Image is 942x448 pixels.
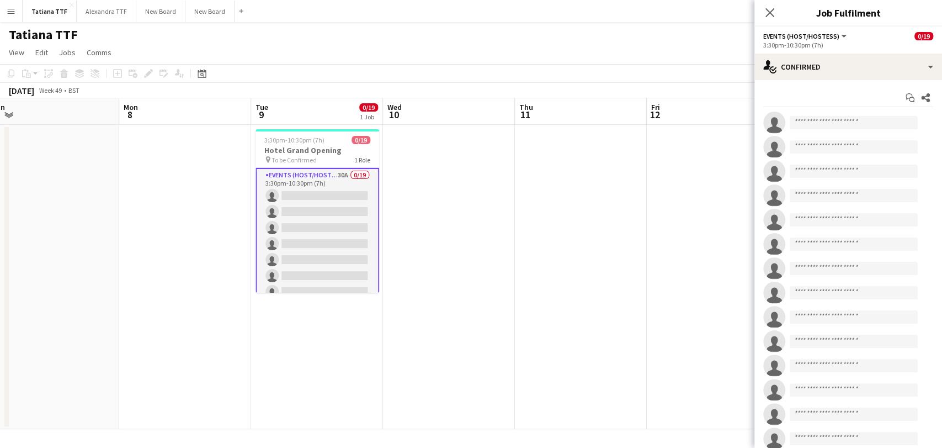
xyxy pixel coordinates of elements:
span: 10 [386,108,402,121]
div: BST [68,86,79,94]
div: 3:30pm-10:30pm (7h) [763,41,933,49]
a: Edit [31,45,52,60]
span: Events (Host/Hostess) [763,32,839,40]
span: Tue [256,102,268,112]
span: View [9,48,24,57]
span: 0/19 [352,136,370,144]
span: 1 Role [354,156,370,164]
span: Jobs [59,48,76,57]
h3: Hotel Grand Opening [256,145,379,155]
span: Week 49 [36,86,64,94]
span: 8 [122,108,138,121]
span: Mon [124,102,138,112]
button: New Board [185,1,235,22]
app-job-card: 3:30pm-10:30pm (7h)0/19Hotel Grand Opening To be Confirmed1 RoleEvents (Host/Hostess)30A0/193:30p... [256,129,379,293]
a: Jobs [55,45,80,60]
span: 11 [518,108,533,121]
span: 3:30pm-10:30pm (7h) [264,136,324,144]
button: Events (Host/Hostess) [763,32,848,40]
a: Comms [82,45,116,60]
button: New Board [136,1,185,22]
span: To be Confirmed [272,156,317,164]
button: Tatiana TTF [23,1,77,22]
div: Confirmed [754,54,942,80]
span: Edit [35,48,48,57]
h1: Tatiana TTF [9,27,78,43]
button: Alexandra TTF [77,1,136,22]
span: Fri [651,102,660,112]
span: Comms [87,48,111,57]
span: Thu [519,102,533,112]
a: View [4,45,29,60]
span: 0/19 [914,32,933,40]
span: Wed [387,102,402,112]
span: 0/19 [359,103,378,112]
div: 1 Job [360,113,377,121]
span: 9 [254,108,268,121]
h3: Job Fulfilment [754,6,942,20]
span: 12 [650,108,660,121]
div: [DATE] [9,85,34,96]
